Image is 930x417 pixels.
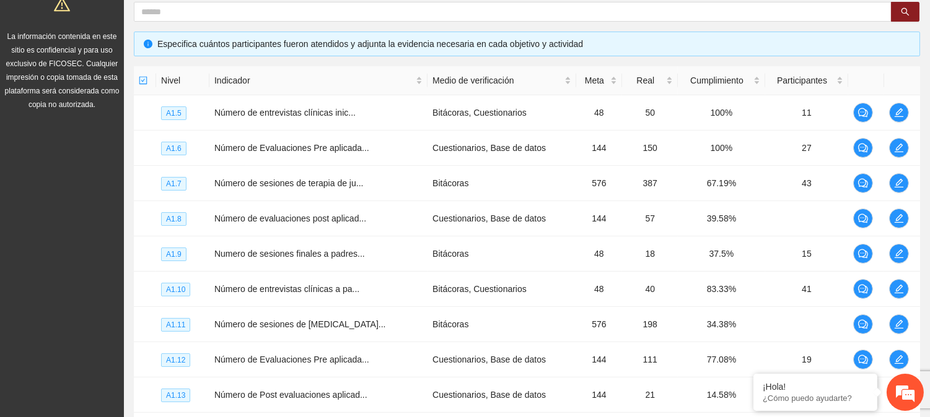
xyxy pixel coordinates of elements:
td: 576 [576,166,623,201]
td: 41 [765,272,849,307]
span: A1.7 [161,177,186,191]
button: comment [853,279,873,299]
textarea: Escriba su mensaje y pulse “Intro” [6,282,236,325]
button: edit [889,138,909,158]
span: edit [890,319,908,329]
td: Cuestionarios, Base de datos [428,377,576,413]
button: comment [853,138,873,158]
span: Numero de sesiones finales a padres... [214,249,365,259]
td: 144 [576,342,623,377]
button: comment [853,173,873,193]
td: 11 [765,95,849,131]
span: edit [890,213,908,223]
span: edit [890,284,908,294]
button: comment [853,350,873,369]
th: Real [622,66,678,95]
th: Indicador [209,66,428,95]
span: Medio de verificación [432,74,561,87]
td: 48 [576,95,623,131]
span: A1.13 [161,389,190,402]
td: Bitácoras, Cuestionarios [428,95,576,131]
span: Indicador [214,74,413,87]
td: 57 [622,201,678,236]
td: 83.33% [678,272,765,307]
th: Nivel [156,66,209,95]
th: Participantes [765,66,849,95]
td: 144 [576,201,623,236]
td: 18 [622,236,678,272]
span: edit [890,178,908,188]
td: 67.19% [678,166,765,201]
td: Cuestionarios, Base de datos [428,131,576,166]
span: A1.6 [161,142,186,155]
td: 387 [622,166,678,201]
td: Bitácoras, Cuestionarios [428,272,576,307]
button: edit [889,350,909,369]
span: edit [890,355,908,364]
div: Chatee con nosotros ahora [64,63,208,79]
td: 144 [576,377,623,413]
th: Meta [576,66,623,95]
span: info-circle [144,40,152,48]
td: Cuestionarios, Base de datos [428,342,576,377]
span: edit [890,143,908,153]
span: Cumplimiento [683,74,750,87]
button: edit [889,244,909,264]
td: 15 [765,236,849,272]
td: 48 [576,236,623,272]
span: Número de entrevistas clínicas a pa... [214,284,359,294]
td: 100% [678,95,765,131]
td: 48 [576,272,623,307]
td: 14.58% [678,377,765,413]
span: Número de sesiones de [MEDICAL_DATA]... [214,319,385,329]
span: Participantes [770,74,835,87]
button: edit [889,208,909,228]
span: A1.11 [161,318,190,332]
span: A1.10 [161,283,190,296]
button: comment [853,244,873,264]
button: comment [853,103,873,123]
div: Especifica cuántos participantes fueron atendidos y adjunta la evidencia necesaria en cada objeti... [157,37,910,51]
span: Número de entrevistas clínicas inic... [214,108,356,118]
button: edit [889,314,909,334]
button: comment [853,314,873,334]
td: 198 [622,307,678,342]
td: 39.58% [678,201,765,236]
td: Bitácoras [428,307,576,342]
td: 50 [622,95,678,131]
span: A1.12 [161,353,190,367]
td: Cuestionarios, Base de datos [428,201,576,236]
span: Estamos en línea. [72,137,171,262]
td: 34.38% [678,307,765,342]
div: ¡Hola! [763,382,868,392]
th: Medio de verificación [428,66,576,95]
td: 27 [765,131,849,166]
td: Bitácoras [428,166,576,201]
td: 77.08% [678,342,765,377]
td: 21 [622,377,678,413]
button: edit [889,103,909,123]
td: 43 [765,166,849,201]
span: Número de Evaluaciones Pre aplicada... [214,355,369,364]
span: Número de Post evaluaciones aplicad... [214,390,367,400]
button: comment [853,208,873,228]
span: Número de evaluaciones post aplicad... [214,213,366,223]
span: A1.5 [161,106,186,120]
span: edit [890,249,908,259]
span: Número de sesiones de terapia de ju... [214,178,363,188]
span: Número de Evaluaciones Pre aplicada... [214,143,369,153]
td: 144 [576,131,623,166]
span: La información contenida en este sitio es confidencial y para uso exclusivo de FICOSEC. Cualquier... [5,32,120,109]
span: check-square [139,76,147,85]
td: 576 [576,307,623,342]
span: search [901,7,910,17]
td: 40 [622,272,678,307]
td: 37.5% [678,236,765,272]
button: search [891,2,919,22]
span: edit [890,108,908,118]
span: A1.9 [161,247,186,261]
button: edit [889,173,909,193]
td: Bitácoras [428,236,576,272]
td: 150 [622,131,678,166]
td: 100% [678,131,765,166]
